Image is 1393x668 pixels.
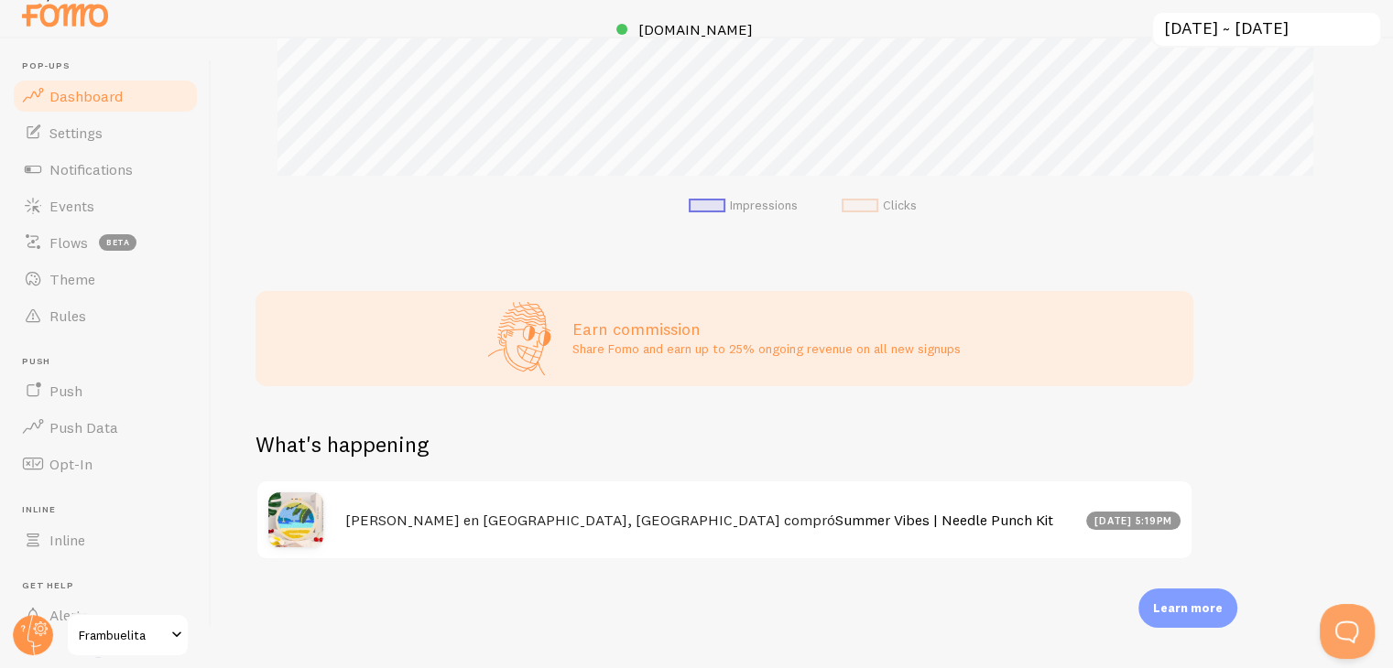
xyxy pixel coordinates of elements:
span: Events [49,197,94,215]
span: Rules [49,307,86,325]
span: Dashboard [49,87,123,105]
span: Flows [49,233,88,252]
input: Select Date Range [1151,11,1382,48]
h4: [PERSON_NAME] en [GEOGRAPHIC_DATA], [GEOGRAPHIC_DATA] compró [345,511,1075,530]
span: Frambuelita [79,624,166,646]
span: Notifications [49,160,133,178]
a: Inline [11,522,200,558]
span: Pop-ups [22,60,200,72]
span: Theme [49,270,95,288]
a: Events [11,188,200,224]
span: Push [49,382,82,400]
a: Settings [11,114,200,151]
span: Inline [49,531,85,549]
span: Get Help [22,580,200,592]
div: [DATE] 5:19pm [1086,512,1181,530]
span: Inline [22,504,200,516]
iframe: Help Scout Beacon - Open [1320,604,1375,659]
a: Push Data [11,409,200,446]
a: Frambuelita [66,613,190,657]
span: Alerts [49,606,89,624]
h3: Earn commission [572,318,961,339]
a: Notifications [11,151,200,188]
a: Flows beta [11,224,200,261]
span: Push [22,356,200,368]
span: Push Data [49,418,118,436]
a: Opt-In [11,446,200,482]
h2: What's happening [256,430,429,458]
span: beta [99,234,136,251]
a: Rules [11,297,200,334]
a: Push [11,372,200,409]
a: Summer Vibes | Needle Punch Kit [835,511,1053,529]
a: Alerts [11,597,200,633]
div: Learn more [1138,588,1237,628]
span: Settings [49,124,103,142]
li: Impressions [689,198,798,214]
span: Opt-In [49,455,93,473]
p: Learn more [1153,599,1223,617]
a: Theme [11,261,200,297]
p: Share Fomo and earn up to 25% ongoing revenue on all new signups [572,339,961,358]
a: Dashboard [11,78,200,114]
li: Clicks [842,198,917,214]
